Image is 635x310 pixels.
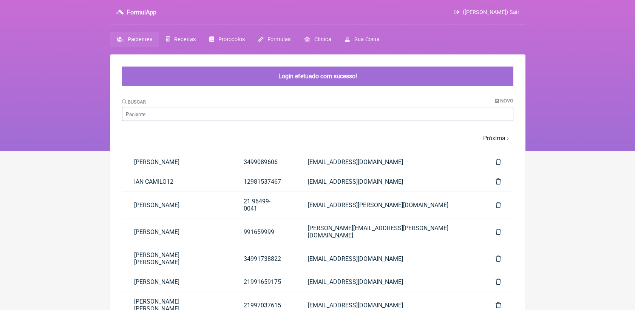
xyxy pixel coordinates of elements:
[463,9,519,15] span: ([PERSON_NAME]) Sair
[338,32,386,47] a: Sua Conta
[232,272,296,291] a: 21991659175
[128,36,152,43] span: Pacientes
[159,32,202,47] a: Receitas
[232,249,296,268] a: 34991738822
[122,99,146,105] label: Buscar
[232,152,296,172] a: 3499089606
[354,36,380,43] span: Sua Conta
[122,195,232,215] a: [PERSON_NAME]
[296,272,484,291] a: [EMAIL_ADDRESS][DOMAIN_NAME]
[267,36,290,43] span: Fórmulas
[110,32,159,47] a: Pacientes
[314,36,331,43] span: Clínica
[296,195,484,215] a: [EMAIL_ADDRESS][PERSON_NAME][DOMAIN_NAME]
[232,222,296,242] a: 991659999
[218,36,245,43] span: Protocolos
[252,32,297,47] a: Fórmulas
[296,152,484,172] a: [EMAIL_ADDRESS][DOMAIN_NAME]
[495,98,513,104] a: Novo
[296,219,484,245] a: [PERSON_NAME][EMAIL_ADDRESS][PERSON_NAME][DOMAIN_NAME]
[297,32,338,47] a: Clínica
[454,9,519,15] a: ([PERSON_NAME]) Sair
[174,36,196,43] span: Receitas
[122,130,513,146] nav: pager
[202,32,252,47] a: Protocolos
[122,272,232,291] a: [PERSON_NAME]
[296,172,484,191] a: [EMAIL_ADDRESS][DOMAIN_NAME]
[122,67,513,86] div: Login efetuado com sucesso!
[483,135,509,142] a: Próxima ›
[122,107,513,121] input: Paciente
[500,98,513,104] span: Novo
[127,9,156,16] h3: FormulApp
[232,192,296,218] a: 21 96499-0041
[122,172,232,191] a: IAN CAMILO12
[232,172,296,191] a: 12981537467
[122,222,232,242] a: [PERSON_NAME]
[122,152,232,172] a: [PERSON_NAME]
[296,249,484,268] a: [EMAIL_ADDRESS][DOMAIN_NAME]
[122,245,232,272] a: [PERSON_NAME] [PERSON_NAME]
